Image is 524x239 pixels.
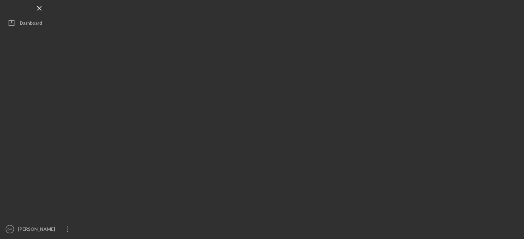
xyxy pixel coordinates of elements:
[3,16,76,30] button: Dashboard
[20,16,42,31] div: Dashboard
[16,223,59,237] div: [PERSON_NAME]
[8,227,13,231] text: DM
[3,223,76,236] button: DM[PERSON_NAME]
